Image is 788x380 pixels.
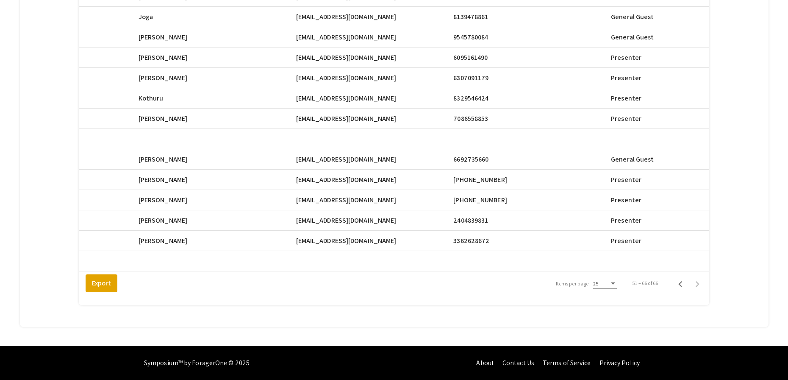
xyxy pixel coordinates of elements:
span: [PERSON_NAME] [139,114,187,124]
button: Previous page [672,275,689,292]
span: 3362628672 [453,236,489,246]
a: Terms of Service [543,358,591,367]
a: Contact Us [502,358,534,367]
span: [EMAIL_ADDRESS][DOMAIN_NAME] [296,175,397,185]
span: [PERSON_NAME] [139,236,187,246]
span: [EMAIL_ADDRESS][DOMAIN_NAME] [296,114,397,124]
span: [PERSON_NAME] [139,32,187,42]
span: 6692735660 [453,154,488,165]
span: 7086558853 [453,114,488,124]
span: [PERSON_NAME] [139,215,187,226]
span: [EMAIL_ADDRESS][DOMAIN_NAME] [296,236,397,246]
div: Symposium™ by ForagerOne © 2025 [144,346,250,380]
span: [EMAIL_ADDRESS][DOMAIN_NAME] [296,12,397,22]
span: General Guest [611,12,654,22]
span: [EMAIL_ADDRESS][DOMAIN_NAME] [296,93,397,103]
span: 8139478861 [453,12,488,22]
span: [PERSON_NAME] [139,53,187,63]
span: [PERSON_NAME] [139,73,187,83]
span: Presenter [611,73,641,83]
span: [EMAIL_ADDRESS][DOMAIN_NAME] [296,53,397,63]
span: Presenter [611,195,641,205]
mat-select: Items per page: [593,281,617,287]
span: General Guest [611,154,654,165]
div: 51 – 66 of 66 [632,279,658,287]
a: Privacy Policy [599,358,640,367]
div: Items per page: [556,280,590,288]
span: [EMAIL_ADDRESS][DOMAIN_NAME] [296,73,397,83]
span: Presenter [611,53,641,63]
span: [PERSON_NAME] [139,154,187,165]
span: Joga [139,12,153,22]
span: [EMAIL_ADDRESS][DOMAIN_NAME] [296,32,397,42]
span: Kothuru [139,93,164,103]
span: 2404839831 [453,215,488,226]
a: About [476,358,494,367]
span: 9545780084 [453,32,488,42]
span: 8329546424 [453,93,488,103]
span: [EMAIL_ADDRESS][DOMAIN_NAME] [296,195,397,205]
span: Presenter [611,215,641,226]
span: [PHONE_NUMBER] [453,195,507,205]
span: Presenter [611,236,641,246]
span: 6095161490 [453,53,488,63]
span: [PERSON_NAME] [139,175,187,185]
span: Presenter [611,175,641,185]
span: [PERSON_NAME] [139,195,187,205]
iframe: Chat [6,342,36,374]
span: [EMAIL_ADDRESS][DOMAIN_NAME] [296,215,397,226]
span: Presenter [611,93,641,103]
span: [EMAIL_ADDRESS][DOMAIN_NAME] [296,154,397,165]
span: 6307091179 [453,73,488,83]
span: [PHONE_NUMBER] [453,175,507,185]
span: 25 [593,280,599,287]
button: Export [86,274,117,292]
button: Next page [689,275,706,292]
span: Presenter [611,114,641,124]
span: General Guest [611,32,654,42]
